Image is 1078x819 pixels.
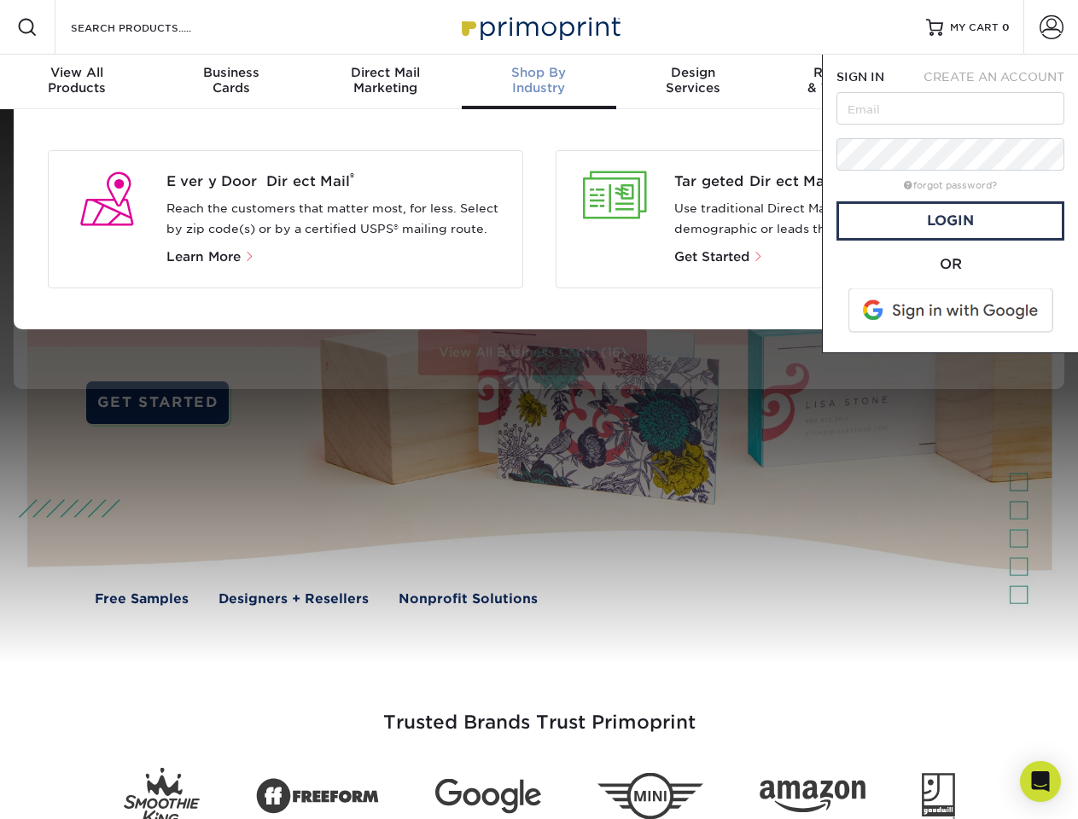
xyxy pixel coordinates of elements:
div: Open Intercom Messenger [1020,761,1061,802]
div: Marketing [308,65,462,96]
span: Shop By [462,65,615,80]
a: Resources& Templates [770,55,924,109]
input: Email [836,92,1064,125]
a: forgot password? [904,180,997,191]
a: Shop ByIndustry [462,55,615,109]
span: SIGN IN [836,70,884,84]
a: Direct MailMarketing [308,55,462,109]
div: & Templates [770,65,924,96]
a: BusinessCards [154,55,307,109]
div: Services [616,65,770,96]
span: Design [616,65,770,80]
div: OR [836,254,1064,275]
img: Google [435,779,541,814]
a: DesignServices [616,55,770,109]
span: CREATE AN ACCOUNT [924,70,1064,84]
div: Cards [154,65,307,96]
img: Amazon [760,781,865,813]
img: Goodwill [922,773,955,819]
input: SEARCH PRODUCTS..... [69,17,236,38]
span: 0 [1002,21,1010,33]
h3: Trusted Brands Trust Primoprint [40,671,1039,754]
div: Industry [462,65,615,96]
span: MY CART [950,20,999,35]
img: Primoprint [454,9,625,45]
span: Direct Mail [308,65,462,80]
span: Resources [770,65,924,80]
iframe: Google Customer Reviews [4,767,145,813]
span: Business [154,65,307,80]
a: Login [836,201,1064,241]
